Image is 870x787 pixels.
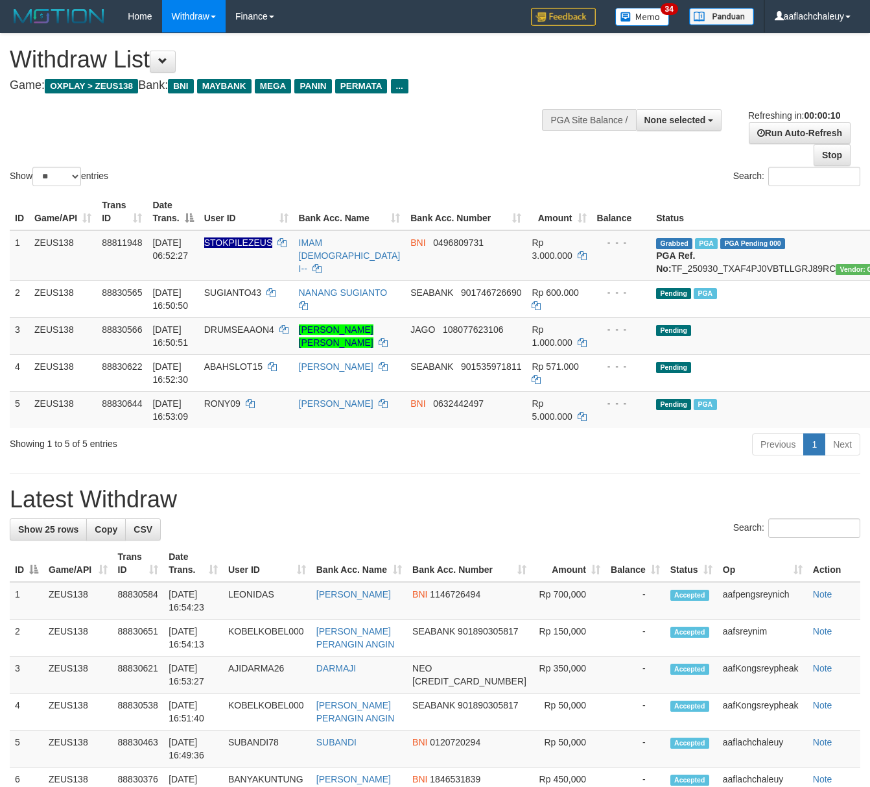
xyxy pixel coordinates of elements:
[412,589,427,599] span: BNI
[163,731,223,768] td: [DATE] 16:49:36
[95,524,117,535] span: Copy
[410,287,453,298] span: SEABANK
[694,399,716,410] span: Marked by aafpengsreynich
[656,362,691,373] span: Pending
[299,361,373,372] a: [PERSON_NAME]
[532,620,605,657] td: Rp 150,000
[102,237,142,248] span: 88811948
[29,193,97,230] th: Game/API: activate to sort column ascending
[605,731,665,768] td: -
[204,398,241,409] span: RONY09
[808,545,860,582] th: Action
[113,657,164,694] td: 88830621
[10,193,29,230] th: ID
[223,731,311,768] td: SUBANDI78
[113,694,164,731] td: 88830538
[10,432,353,450] div: Showing 1 to 5 of 5 entries
[718,694,808,731] td: aafKongsreypheak
[10,317,29,354] td: 3
[720,238,785,249] span: PGA Pending
[10,354,29,391] td: 4
[605,545,665,582] th: Balance: activate to sort column ascending
[605,582,665,620] td: -
[255,79,292,93] span: MEGA
[102,361,142,372] span: 88830622
[592,193,652,230] th: Balance
[152,237,188,261] span: [DATE] 06:52:27
[656,399,691,410] span: Pending
[532,361,578,372] span: Rp 571.000
[813,589,832,599] a: Note
[597,236,646,249] div: - - -
[43,620,113,657] td: ZEUS138
[526,193,591,230] th: Amount: activate to sort column ascending
[532,545,605,582] th: Amount: activate to sort column ascending
[412,626,455,636] span: SEABANK
[29,354,97,391] td: ZEUS138
[223,545,311,582] th: User ID: activate to sort column ascending
[597,323,646,336] div: - - -
[163,694,223,731] td: [DATE] 16:51:40
[311,545,407,582] th: Bank Acc. Name: activate to sort column ascending
[163,620,223,657] td: [DATE] 16:54:13
[223,620,311,657] td: KOBELKOBEL000
[29,317,97,354] td: ZEUS138
[10,167,108,186] label: Show entries
[316,663,356,673] a: DARMAJI
[152,324,188,348] span: [DATE] 16:50:51
[45,79,138,93] span: OXPLAY > ZEUS138
[10,620,43,657] td: 2
[152,287,188,311] span: [DATE] 16:50:50
[656,288,691,299] span: Pending
[605,657,665,694] td: -
[412,737,427,747] span: BNI
[32,167,81,186] select: Showentries
[430,589,480,599] span: Copy 1146726494 to clipboard
[299,237,401,274] a: IMAM [DEMOGRAPHIC_DATA] I--
[803,433,825,455] a: 1
[542,109,635,131] div: PGA Site Balance /
[113,545,164,582] th: Trans ID: activate to sort column ascending
[461,287,521,298] span: Copy 901746726690 to clipboard
[163,657,223,694] td: [DATE] 16:53:27
[43,694,113,731] td: ZEUS138
[670,738,709,749] span: Accepted
[748,110,840,121] span: Refreshing in:
[407,545,532,582] th: Bank Acc. Number: activate to sort column ascending
[102,398,142,409] span: 88830644
[18,524,78,535] span: Show 25 rows
[644,115,706,125] span: None selected
[10,487,860,513] h1: Latest Withdraw
[163,545,223,582] th: Date Trans.: activate to sort column ascending
[294,193,406,230] th: Bank Acc. Name: activate to sort column ascending
[113,582,164,620] td: 88830584
[204,361,263,372] span: ABAHSLOT15
[412,700,455,710] span: SEABANK
[656,238,692,249] span: Grabbed
[458,700,518,710] span: Copy 901890305817 to clipboard
[204,237,273,248] span: Nama rekening ada tanda titik/strip, harap diedit
[10,280,29,317] td: 2
[335,79,388,93] span: PERMATA
[316,589,391,599] a: [PERSON_NAME]
[316,737,357,747] a: SUBANDI
[152,398,188,422] span: [DATE] 16:53:09
[433,237,484,248] span: Copy 0496809731 to clipboard
[768,167,860,186] input: Search:
[689,8,754,25] img: panduan.png
[768,518,860,538] input: Search:
[10,582,43,620] td: 1
[656,325,691,336] span: Pending
[733,518,860,538] label: Search:
[10,230,29,281] td: 1
[670,627,709,638] span: Accepted
[29,391,97,428] td: ZEUS138
[147,193,198,230] th: Date Trans.: activate to sort column descending
[410,361,453,372] span: SEABANK
[733,167,860,186] label: Search:
[410,398,425,409] span: BNI
[10,657,43,694] td: 3
[152,361,188,385] span: [DATE] 16:52:30
[125,518,161,540] a: CSV
[532,694,605,731] td: Rp 50,000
